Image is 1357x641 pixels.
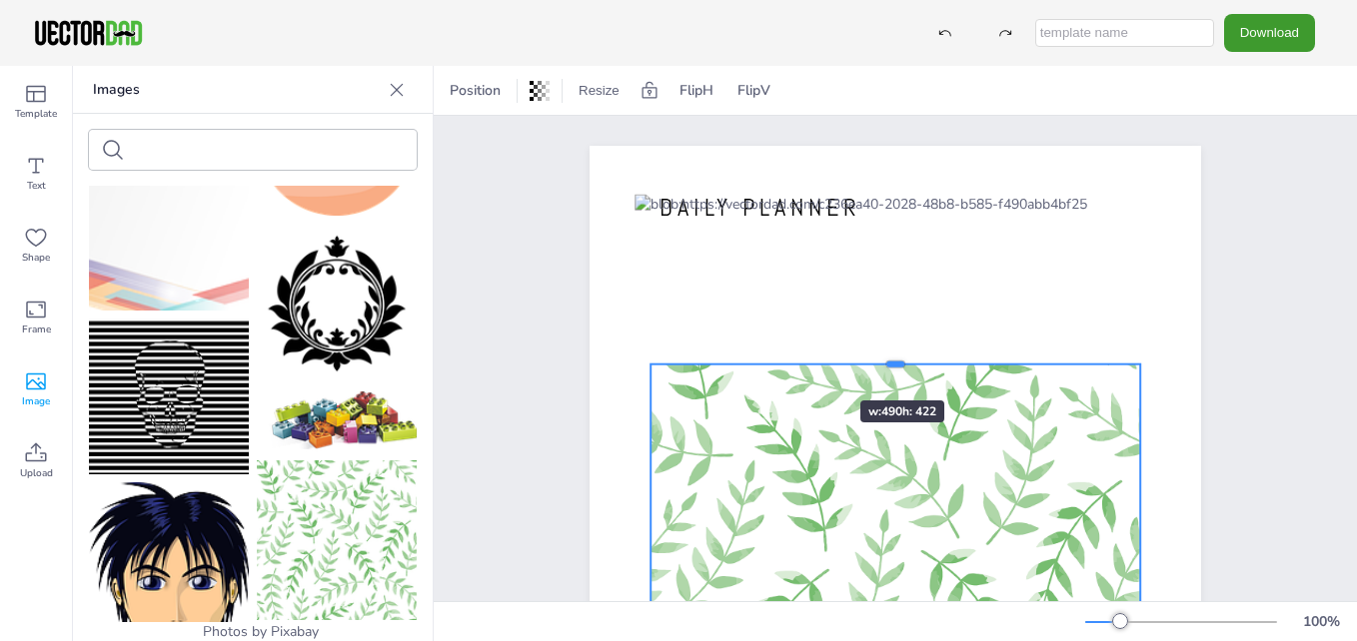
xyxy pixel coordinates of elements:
span: Shape [22,250,50,266]
span: Image [22,393,50,409]
img: lego-3388163_150.png [257,391,417,452]
input: template name [1035,19,1214,47]
img: skull-2759911_150.png [89,319,249,475]
span: Upload [20,465,53,481]
span: Template [15,106,57,122]
img: VectorDad-1.png [32,18,145,48]
a: Pixabay [271,622,319,641]
img: leaves-6629581_150.png [257,460,417,620]
span: Position [446,81,505,100]
span: FlipH [676,77,717,104]
span: Frame [22,321,51,337]
span: DAILY PLANNER [660,191,860,222]
img: frame-4084915_150.png [257,224,417,383]
div: w: 490 h: 422 [860,400,944,422]
div: Photos by [73,622,433,641]
img: background-1829559_150.png [89,88,249,310]
div: 100 % [1297,612,1345,631]
button: Download [1224,14,1315,51]
span: FlipV [733,77,774,104]
p: Images [93,66,381,114]
span: Text [27,178,46,194]
button: Resize [571,75,628,107]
